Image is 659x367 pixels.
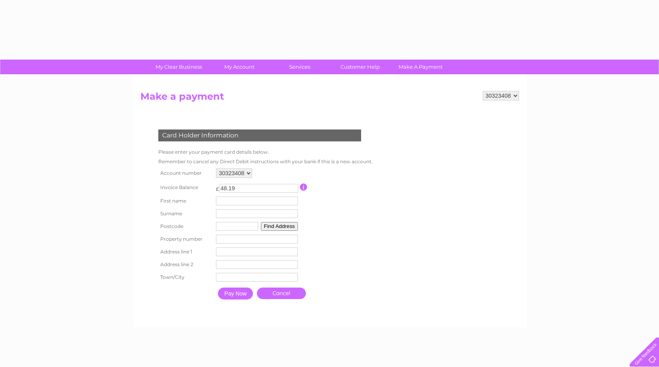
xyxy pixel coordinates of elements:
th: Address line 1 [156,245,214,258]
th: Town/City [156,271,214,284]
a: My Account [206,60,272,74]
th: Address line 2 [156,258,214,271]
h2: Make a payment [140,91,519,106]
th: First name [156,195,214,207]
input: Pay Now [218,288,253,299]
th: Postcode [156,220,214,233]
td: £ [216,182,219,192]
a: Services [267,60,332,74]
th: Invoice Balance [156,180,214,195]
div: Card Holder Information [158,129,361,141]
a: Make A Payment [388,60,453,74]
th: Account number [156,166,214,180]
a: Customer Help [327,60,393,74]
td: Please enter your payment card details below. [156,147,375,157]
th: Surname [156,207,214,220]
td: Remember to cancel any Direct Debit instructions with your bank if this is a new account. [156,157,375,166]
a: My Clear Business [146,60,212,74]
button: Find Address [261,222,298,231]
th: Property number [156,233,214,245]
a: Cancel [257,288,306,299]
input: Information [300,183,307,191]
